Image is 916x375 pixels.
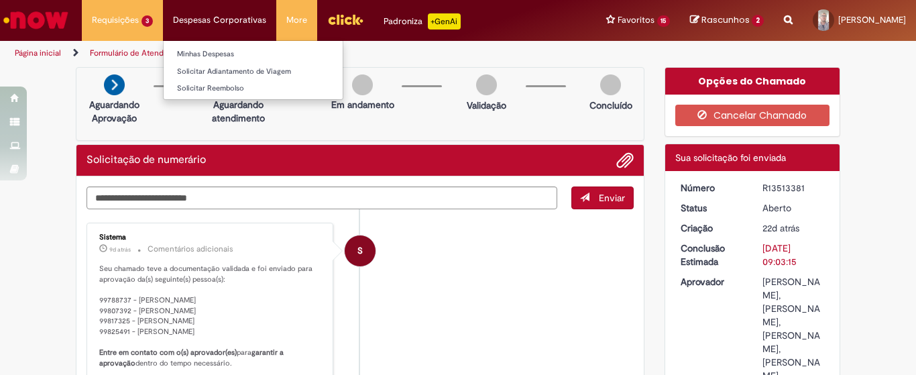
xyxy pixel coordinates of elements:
dt: Aprovador [671,275,753,288]
div: 10/09/2025 10:03:12 [762,221,825,235]
p: Aguardando atendimento [206,98,271,125]
img: img-circle-grey.png [352,74,373,95]
p: Aguardando Aprovação [82,98,147,125]
div: Aberto [762,201,825,215]
dt: Status [671,201,753,215]
span: More [286,13,307,27]
textarea: Digite sua mensagem aqui... [87,186,557,209]
img: img-circle-grey.png [600,74,621,95]
p: +GenAi [428,13,461,30]
b: Entre em contato com o(s) aprovador(es) [99,347,237,358]
dt: Número [671,181,753,195]
span: 2 [752,15,764,27]
span: Enviar [599,192,625,204]
time: 10/09/2025 10:03:12 [762,222,799,234]
button: Adicionar anexos [616,152,634,169]
ul: Trilhas de página [10,41,601,66]
span: 22d atrás [762,222,799,234]
span: Requisições [92,13,139,27]
span: 3 [141,15,153,27]
dt: Conclusão Estimada [671,242,753,268]
div: Opções do Chamado [665,68,840,95]
div: R13513381 [762,181,825,195]
span: 9d atrás [109,246,131,254]
div: System [345,235,376,266]
img: img-circle-grey.png [476,74,497,95]
img: click_logo_yellow_360x200.png [327,9,363,30]
div: Sistema [99,233,323,242]
h2: Solicitação de numerário Histórico de tíquete [87,154,206,166]
time: 22/09/2025 22:25:46 [109,246,131,254]
span: Rascunhos [701,13,750,26]
span: Favoritos [618,13,654,27]
small: Comentários adicionais [148,244,233,255]
p: Em andamento [331,98,394,111]
a: Minhas Despesas [164,47,343,62]
span: [PERSON_NAME] [838,14,906,25]
span: Sua solicitação foi enviada [675,152,786,164]
button: Enviar [571,186,634,209]
p: Validação [467,99,506,112]
span: Despesas Corporativas [173,13,266,27]
div: Padroniza [384,13,461,30]
p: Concluído [589,99,632,112]
a: Solicitar Adiantamento de Viagem [164,64,343,79]
a: Solicitar Reembolso [164,81,343,96]
img: arrow-next.png [104,74,125,95]
ul: Despesas Corporativas [163,40,343,100]
div: [DATE] 09:03:15 [762,242,825,268]
button: Cancelar Chamado [675,105,830,126]
img: ServiceNow [1,7,70,34]
span: 15 [657,15,671,27]
b: garantir a aprovação [99,347,286,368]
a: Formulário de Atendimento [90,48,189,58]
dt: Criação [671,221,753,235]
span: S [357,235,363,267]
a: Página inicial [15,48,61,58]
a: Rascunhos [690,14,764,27]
